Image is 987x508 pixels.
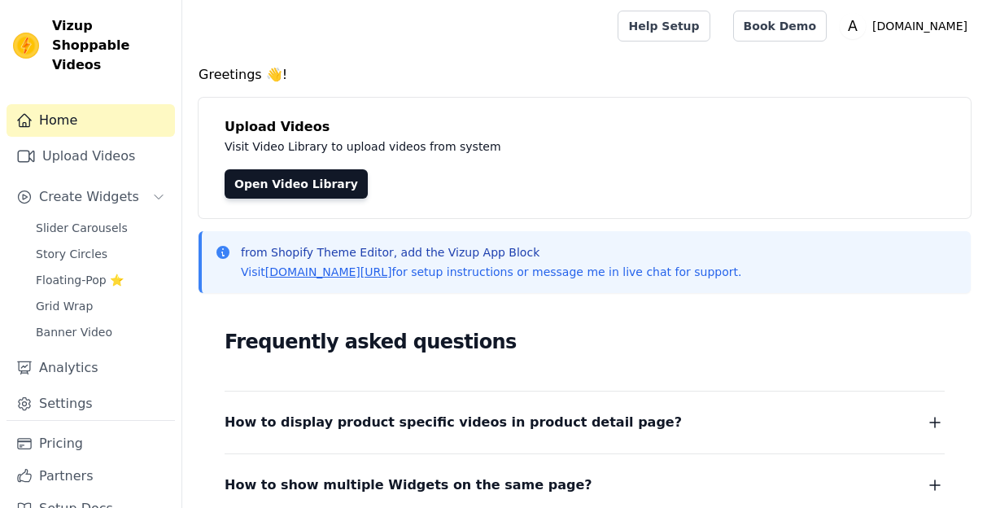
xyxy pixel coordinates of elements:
a: Analytics [7,352,175,384]
a: Pricing [7,427,175,460]
span: How to show multiple Widgets on the same page? [225,474,592,497]
span: How to display product specific videos in product detail page? [225,411,682,434]
a: Grid Wrap [26,295,175,317]
a: Book Demo [733,11,827,42]
span: Vizup Shoppable Videos [52,16,168,75]
a: Home [7,104,175,137]
h4: Upload Videos [225,117,945,137]
a: Slider Carousels [26,217,175,239]
p: [DOMAIN_NAME] [866,11,974,41]
p: from Shopify Theme Editor, add the Vizup App Block [241,244,741,261]
a: [DOMAIN_NAME][URL] [265,265,392,278]
a: Story Circles [26,243,175,265]
button: Create Widgets [7,181,175,213]
button: How to display product specific videos in product detail page? [225,411,945,434]
a: Open Video Library [225,169,368,199]
span: Create Widgets [39,187,139,207]
h4: Greetings 👋! [199,65,971,85]
span: Banner Video [36,324,112,340]
img: Vizup [13,33,39,59]
text: A [848,18,858,34]
span: Grid Wrap [36,298,93,314]
span: Floating-Pop ⭐ [36,272,124,288]
span: Story Circles [36,246,107,262]
a: Partners [7,460,175,493]
p: Visit Video Library to upload videos from system [225,137,945,156]
button: A [DOMAIN_NAME] [840,11,974,41]
a: Banner Video [26,321,175,344]
a: Floating-Pop ⭐ [26,269,175,291]
button: How to show multiple Widgets on the same page? [225,474,945,497]
h2: Frequently asked questions [225,326,945,358]
a: Upload Videos [7,140,175,173]
a: Help Setup [618,11,710,42]
p: Visit for setup instructions or message me in live chat for support. [241,264,741,280]
span: Slider Carousels [36,220,128,236]
a: Settings [7,388,175,420]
